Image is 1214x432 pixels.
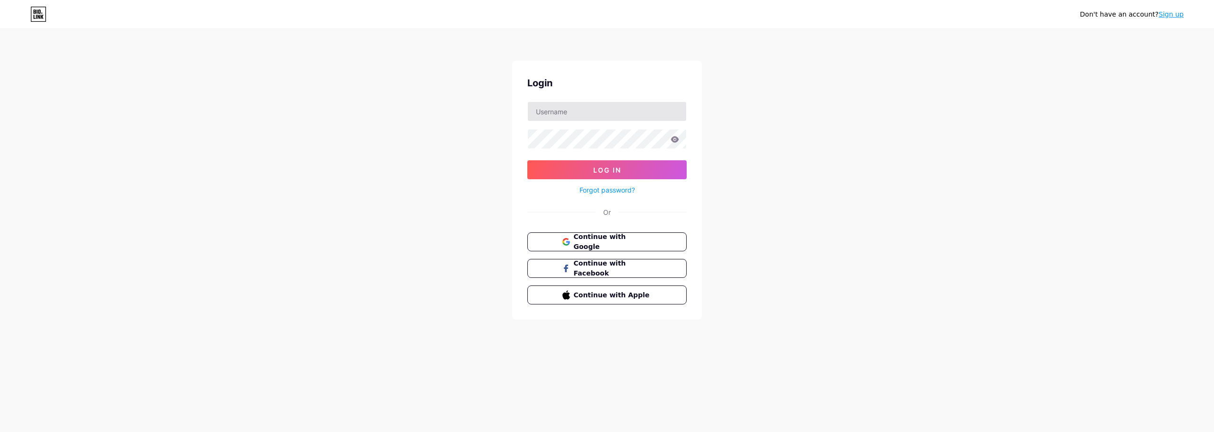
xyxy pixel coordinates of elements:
[574,258,652,278] span: Continue with Facebook
[528,102,686,121] input: Username
[574,290,652,300] span: Continue with Apple
[527,160,687,179] button: Log In
[527,232,687,251] button: Continue with Google
[603,207,611,217] div: Or
[574,232,652,252] span: Continue with Google
[579,185,635,195] a: Forgot password?
[527,259,687,278] button: Continue with Facebook
[527,76,687,90] div: Login
[1080,9,1184,19] div: Don't have an account?
[527,285,687,304] button: Continue with Apple
[593,166,621,174] span: Log In
[1159,10,1184,18] a: Sign up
